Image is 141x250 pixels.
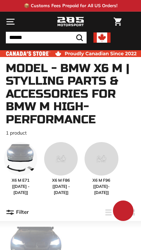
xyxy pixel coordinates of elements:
[24,2,117,9] p: 📦 Customs Fees Prepaid for All US Orders!
[6,129,135,137] p: 1 product
[6,62,135,126] h1: Model - BMW X6 M | Stylling parts & accessories for BMW M High-Performance
[4,142,37,196] a: X6 M E71 [[DATE] - [DATE]]
[44,177,78,196] span: X6 M F86 [[DATE] - [DATE]]
[57,16,84,28] img: Logo_285_Motorsport_areodynamics_components
[44,142,78,196] a: X6 M F86 [[DATE] - [DATE]]
[6,32,87,43] input: Search
[6,204,29,221] button: Filter
[85,177,118,196] span: X6 M F96 [[DATE]-[DATE]]
[110,12,125,31] a: Cart
[4,177,37,196] span: X6 M E71 [[DATE] - [DATE]]
[111,200,136,223] inbox-online-store-chat: Shopify online store chat
[85,142,118,196] a: X6 M F96 [[DATE]-[DATE]]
